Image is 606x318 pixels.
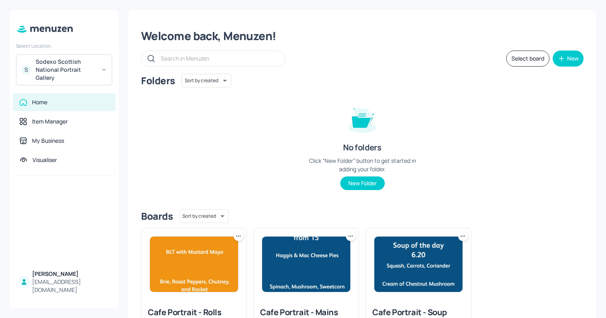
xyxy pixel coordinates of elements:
img: 2025-05-27-17483385572063272ok3ggty.jpeg [374,237,463,292]
div: [PERSON_NAME] [32,270,109,278]
div: Cafe Portrait - Mains [260,307,352,318]
div: New [567,56,579,61]
button: New [553,51,584,67]
div: Click “New Folder” button to get started in adding your folder. [302,156,422,173]
input: Search in Menuzen [161,53,277,64]
div: Cafe Portrait - Rolls [148,307,240,318]
div: Sodexo Scottish National Portrait Gallery [36,58,96,82]
img: 2025-07-18-1752834383508y7sr9b66ucp.jpeg [150,237,238,292]
div: Visualiser [32,156,57,164]
div: S [21,65,31,75]
div: Item Manager [32,117,68,126]
button: Select board [506,51,549,67]
div: No folders [343,142,381,153]
div: Boards [141,210,173,223]
img: 2025-06-09-1749458614777l187jgfxbq.jpeg [262,237,350,292]
div: [EMAIL_ADDRESS][DOMAIN_NAME] [32,278,109,294]
button: New Folder [340,176,385,190]
div: Folders [141,74,175,87]
div: Cafe Portrait - Soup [372,307,465,318]
div: Home [32,98,47,106]
div: Sort by created [179,208,229,224]
img: folder-empty [342,99,382,139]
div: Sort by created [182,73,231,89]
div: Welcome back, Menuzen! [141,29,584,43]
div: Select Location [16,43,112,49]
div: My Business [32,137,64,145]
